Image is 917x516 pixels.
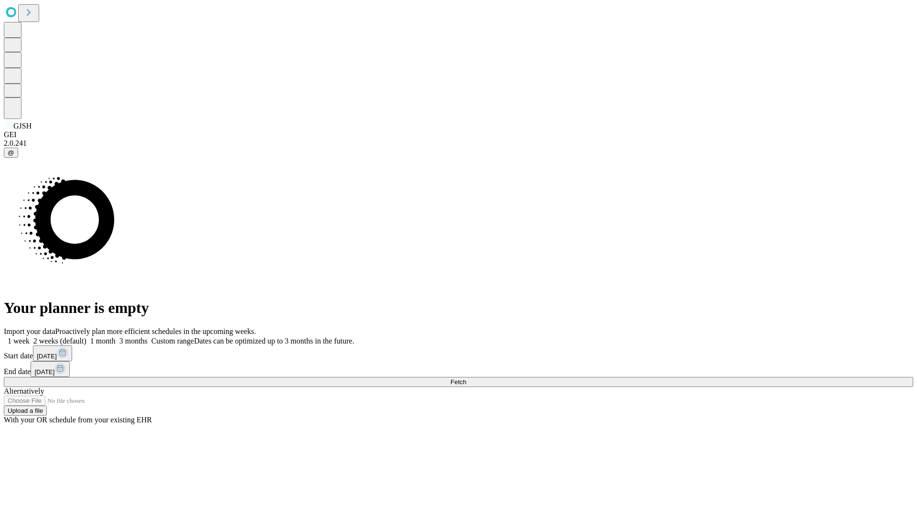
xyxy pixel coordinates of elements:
span: 1 week [8,337,30,345]
span: 3 months [119,337,148,345]
span: [DATE] [34,368,54,376]
h1: Your planner is empty [4,299,913,317]
button: [DATE] [31,361,70,377]
button: [DATE] [33,345,72,361]
span: GJSH [13,122,32,130]
div: 2.0.241 [4,139,913,148]
span: Alternatively [4,387,44,395]
span: Custom range [151,337,194,345]
button: Fetch [4,377,913,387]
button: @ [4,148,18,158]
span: Import your data [4,327,55,335]
span: 2 weeks (default) [33,337,86,345]
span: @ [8,149,14,156]
span: [DATE] [37,353,57,360]
div: End date [4,361,913,377]
span: Proactively plan more efficient schedules in the upcoming weeks. [55,327,256,335]
span: 1 month [90,337,116,345]
button: Upload a file [4,406,47,416]
div: GEI [4,130,913,139]
span: With your OR schedule from your existing EHR [4,416,152,424]
span: Fetch [450,378,466,386]
span: Dates can be optimized up to 3 months in the future. [194,337,354,345]
div: Start date [4,345,913,361]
